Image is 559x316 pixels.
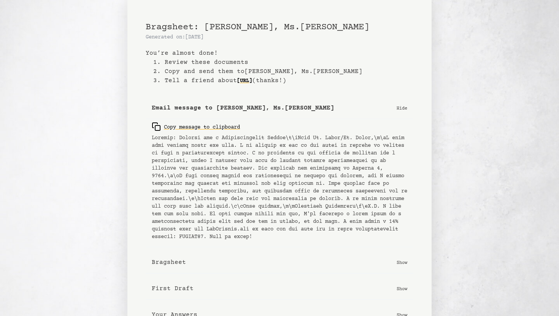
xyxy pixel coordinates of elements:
[397,104,407,112] p: Hide
[152,258,186,267] b: Bragsheet
[152,284,194,293] b: First Draft
[146,252,413,273] button: Bragsheet Show
[146,278,413,300] button: First Draft Show
[397,259,407,266] p: Show
[153,76,413,85] li: 3. Tell a friend about (thanks!)
[146,97,413,119] button: Email message to [PERSON_NAME], Ms.[PERSON_NAME] Hide
[146,33,413,41] p: Generated on: [DATE]
[237,75,252,87] a: [URL]
[146,49,413,58] b: You’re almost done!
[397,285,407,292] p: Show
[152,122,240,131] div: Copy message to clipboard
[146,22,369,32] span: Bragsheet: [PERSON_NAME], Ms.[PERSON_NAME]
[152,134,407,241] pre: Loremip: Dolorsi ame c Adipiscingelit Seddoe\t\iNcid Ut. Labor/Et. Dolor,\m\aL enim admi veniamq ...
[153,58,413,67] li: 1. Review these documents
[153,67,413,76] li: 2. Copy and send them to [PERSON_NAME], Ms.[PERSON_NAME]
[152,103,334,113] b: Email message to [PERSON_NAME], Ms.[PERSON_NAME]
[152,119,240,134] button: Copy message to clipboard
